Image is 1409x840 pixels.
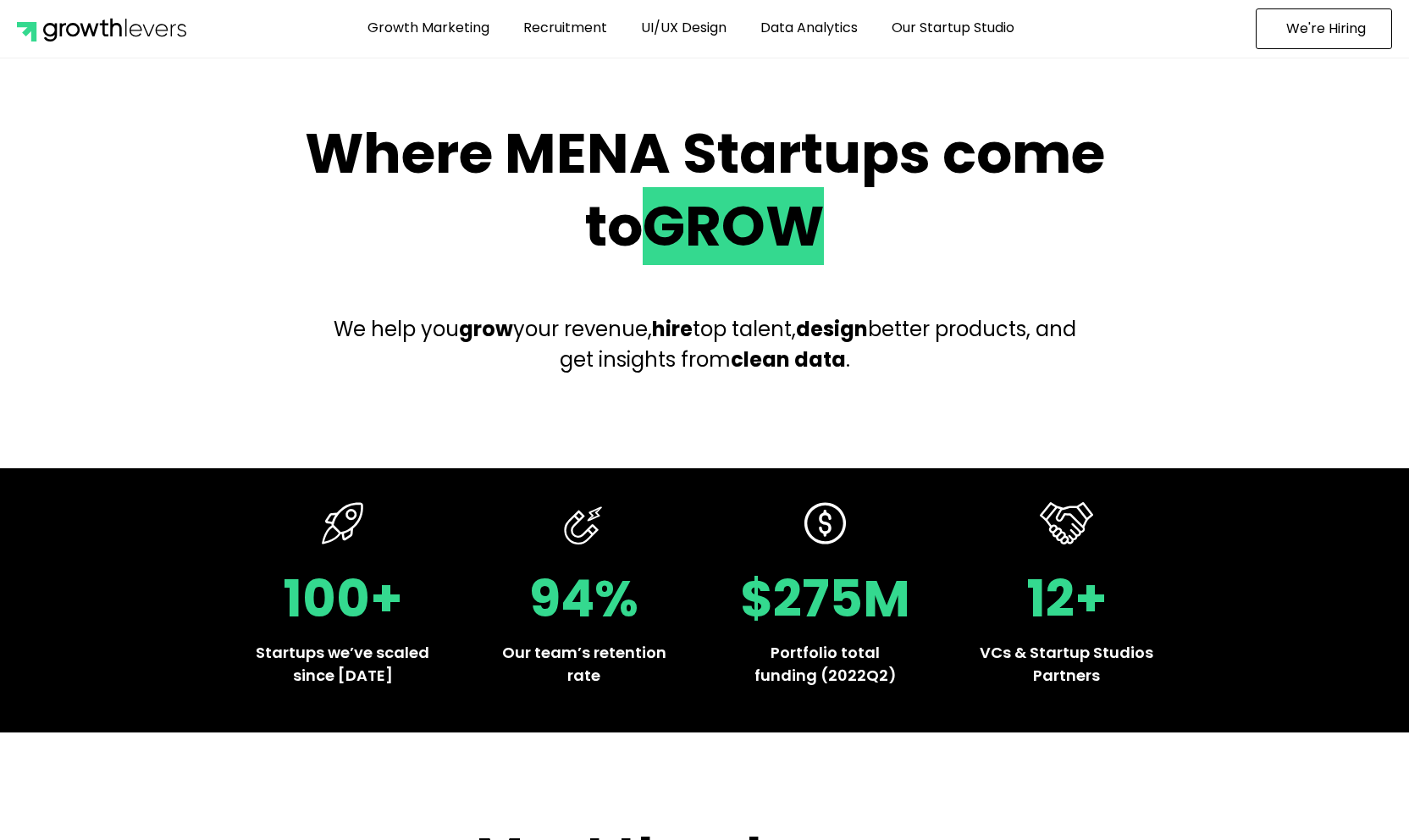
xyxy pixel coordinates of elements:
[738,573,912,624] h2: $275M
[459,315,513,343] b: grow
[731,345,846,373] b: clean data
[879,8,1027,47] a: Our Startup Studio
[285,118,1124,263] h2: Where MENA Startups come to
[256,573,429,624] h2: 100+
[511,8,620,47] a: Recruitment
[738,641,912,687] p: Portfolio total funding (2022Q2)
[319,314,1090,375] p: We help you your revenue, top talent, better products, and get insights from .
[497,573,671,624] h2: 94%
[1256,8,1392,49] a: We're Hiring
[224,8,1158,47] nav: Menu
[980,573,1153,624] h2: 12+
[497,641,671,687] p: Our team’s retention rate
[652,315,693,343] b: hire
[256,641,429,687] p: Startups we’ve scaled since [DATE]
[643,187,824,265] span: GROW
[748,8,870,47] a: Data Analytics
[628,8,739,47] a: UI/UX Design
[980,641,1153,687] p: VCs & Startup Studios Partners
[1286,22,1366,36] span: We're Hiring
[796,315,868,343] b: design
[355,8,502,47] a: Growth Marketing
